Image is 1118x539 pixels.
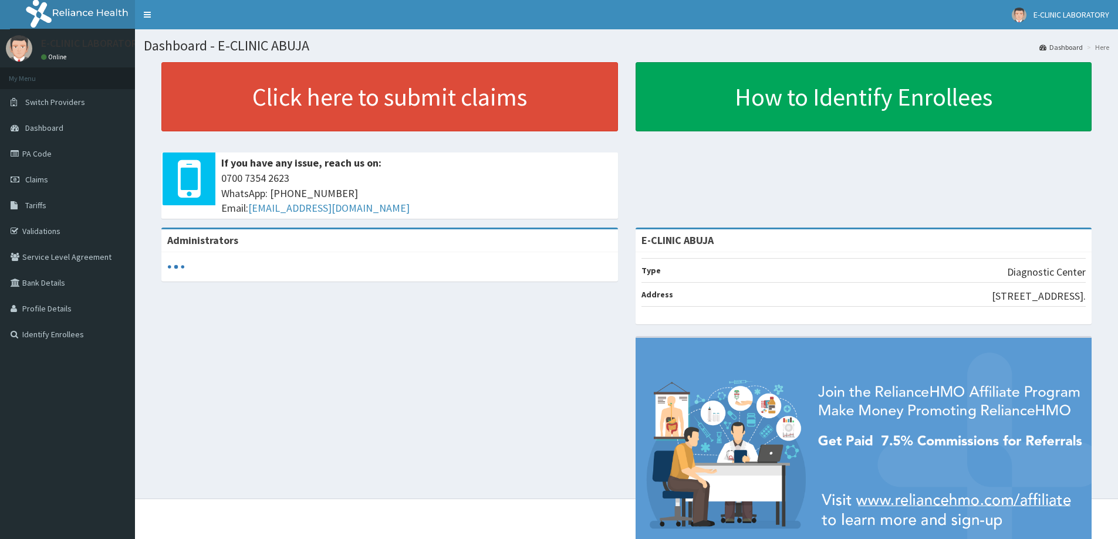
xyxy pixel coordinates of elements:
[1039,42,1083,52] a: Dashboard
[248,201,410,215] a: [EMAIL_ADDRESS][DOMAIN_NAME]
[641,233,714,247] strong: E-CLINIC ABUJA
[992,289,1086,304] p: [STREET_ADDRESS].
[6,35,32,62] img: User Image
[167,258,185,276] svg: audio-loading
[636,62,1092,131] a: How to Identify Enrollees
[25,200,46,211] span: Tariffs
[1012,8,1026,22] img: User Image
[221,171,612,216] span: 0700 7354 2623 WhatsApp: [PHONE_NUMBER] Email:
[641,265,661,276] b: Type
[25,174,48,185] span: Claims
[161,62,618,131] a: Click here to submit claims
[25,97,85,107] span: Switch Providers
[167,233,238,247] b: Administrators
[1007,265,1086,280] p: Diagnostic Center
[41,53,69,61] a: Online
[1084,42,1109,52] li: Here
[221,156,381,170] b: If you have any issue, reach us on:
[41,38,143,49] p: E-CLINIC LABORATORY
[641,289,673,300] b: Address
[144,38,1109,53] h1: Dashboard - E-CLINIC ABUJA
[1033,9,1109,20] span: E-CLINIC LABORATORY
[25,123,63,133] span: Dashboard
